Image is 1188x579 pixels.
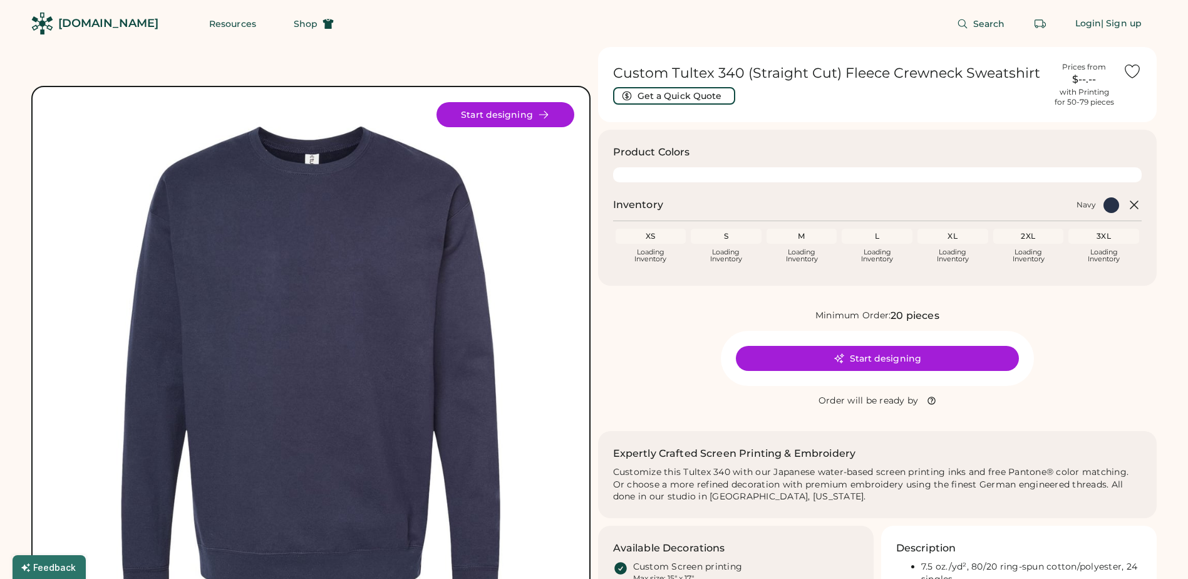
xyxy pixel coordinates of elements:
[996,231,1061,241] div: 2XL
[1062,62,1106,72] div: Prices from
[194,11,271,36] button: Resources
[279,11,349,36] button: Shop
[891,308,939,323] div: 20 pieces
[31,13,53,34] img: Rendered Logo - Screens
[1071,231,1137,241] div: 3XL
[736,346,1019,371] button: Start designing
[942,11,1020,36] button: Search
[786,249,818,263] div: Loading Inventory
[973,19,1005,28] span: Search
[1075,18,1102,30] div: Login
[634,249,666,263] div: Loading Inventory
[58,16,158,31] div: [DOMAIN_NAME]
[1053,72,1115,87] div: $--.--
[1101,18,1142,30] div: | Sign up
[613,466,1142,504] div: Customize this Tultex 340 with our Japanese water-based screen printing inks and free Pantone® co...
[1129,523,1182,576] iframe: Front Chat
[633,561,743,573] div: Custom Screen printing
[1088,249,1120,263] div: Loading Inventory
[613,197,663,212] h2: Inventory
[896,541,956,556] h3: Description
[436,102,574,127] button: Start designing
[618,231,684,241] div: XS
[815,310,891,322] div: Minimum Order:
[613,541,725,556] h3: Available Decorations
[693,231,759,241] div: S
[1028,11,1053,36] button: Retrieve an order
[769,231,835,241] div: M
[613,446,856,461] h2: Expertly Crafted Screen Printing & Embroidery
[613,87,735,105] button: Get a Quick Quote
[613,65,1046,82] h1: Custom Tultex 340 (Straight Cut) Fleece Crewneck Sweatshirt
[861,249,893,263] div: Loading Inventory
[710,249,742,263] div: Loading Inventory
[294,19,318,28] span: Shop
[819,395,919,407] div: Order will be ready by
[613,145,690,160] h3: Product Colors
[1013,249,1045,263] div: Loading Inventory
[1077,200,1096,210] div: Navy
[920,231,986,241] div: XL
[844,231,910,241] div: L
[1055,87,1114,107] div: with Printing for 50-79 pieces
[937,249,969,263] div: Loading Inventory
